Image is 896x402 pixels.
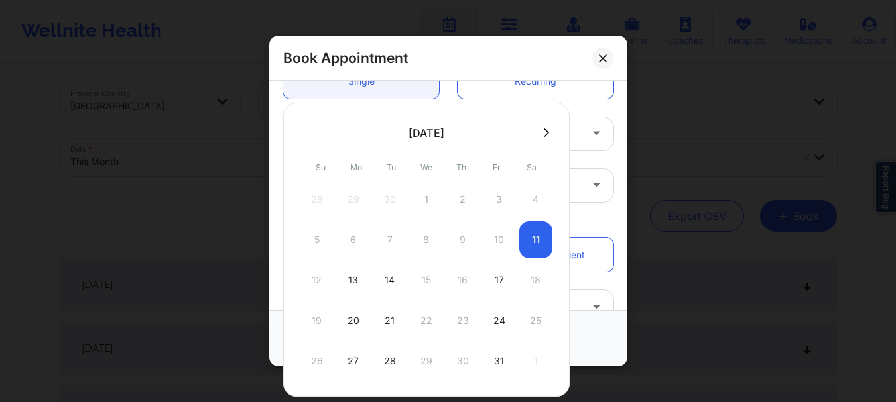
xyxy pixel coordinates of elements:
[337,302,370,339] div: Mon Oct 20 2025
[493,162,501,172] abbr: Friday
[483,342,516,379] div: Fri Oct 31 2025
[274,216,623,229] div: Patient information:
[483,262,516,299] div: Fri Oct 17 2025
[387,162,396,172] abbr: Tuesday
[420,162,432,172] abbr: Wednesday
[527,162,537,172] abbr: Saturday
[458,65,613,99] a: Recurring
[458,238,613,272] a: Not Registered Patient
[483,302,516,339] div: Fri Oct 24 2025
[350,162,362,172] abbr: Monday
[456,162,466,172] abbr: Thursday
[373,342,407,379] div: Tue Oct 28 2025
[283,49,408,67] h2: Book Appointment
[337,262,370,299] div: Mon Oct 13 2025
[294,117,580,150] div: Video-Call with Therapist (60 minutes)
[373,302,407,339] div: Tue Oct 21 2025
[337,342,370,379] div: Mon Oct 27 2025
[409,126,444,140] div: [DATE]
[283,65,439,99] a: Single
[316,162,326,172] abbr: Sunday
[373,262,407,299] div: Tue Oct 14 2025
